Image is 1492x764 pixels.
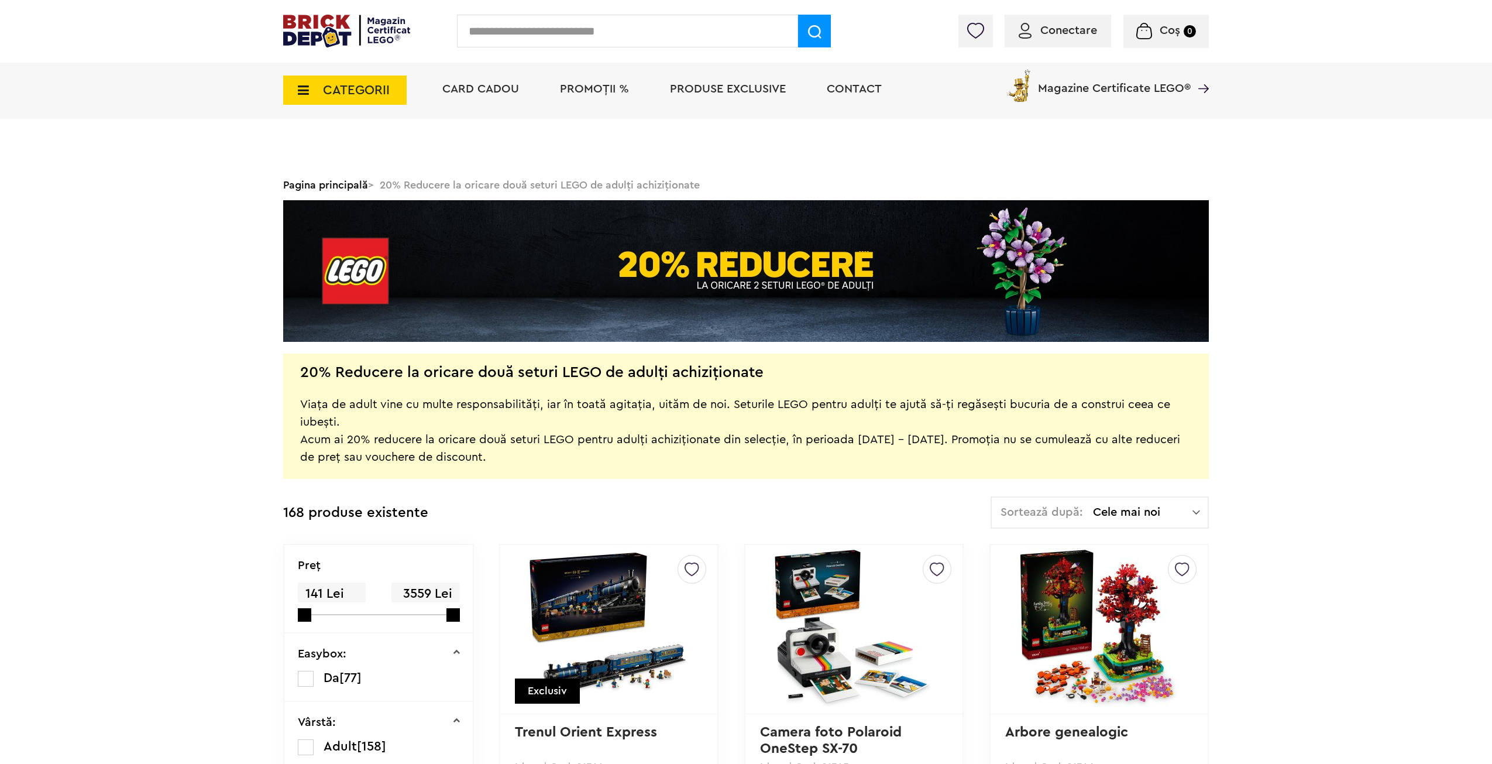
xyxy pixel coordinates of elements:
[1019,25,1097,36] a: Conectare
[357,740,386,753] span: [158]
[1005,725,1128,739] a: Arbore genealogic
[1160,25,1180,36] span: Coș
[1017,547,1181,711] img: Arbore genealogic
[1040,25,1097,36] span: Conectare
[827,83,882,95] a: Contact
[283,170,1209,200] div: > 20% Reducere la oricare două seturi LEGO de adulți achiziționate
[1184,25,1196,37] small: 0
[1001,506,1083,518] span: Sortează după:
[1191,67,1209,79] a: Magazine Certificate LEGO®
[772,547,936,711] img: Camera foto Polaroid OneStep SX-70
[1093,506,1192,518] span: Cele mai noi
[1038,67,1191,94] span: Magazine Certificate LEGO®
[670,83,786,95] a: Produse exclusive
[283,200,1209,342] img: Landing page banner
[560,83,629,95] a: PROMOȚII %
[760,725,906,756] a: Camera foto Polaroid OneStep SX-70
[298,717,336,728] p: Vârstă:
[515,725,657,739] a: Trenul Orient Express
[283,496,428,530] div: 168 produse existente
[300,366,764,378] h2: 20% Reducere la oricare două seturi LEGO de adulți achiziționate
[515,679,580,704] div: Exclusiv
[391,583,459,605] span: 3559 Lei
[324,672,339,684] span: Da
[298,583,366,605] span: 141 Lei
[324,740,357,753] span: Adult
[300,378,1192,466] div: Viața de adult vine cu multe responsabilități, iar în toată agitația, uităm de noi. Seturile LEGO...
[283,180,368,190] a: Pagina principală
[298,560,321,571] p: Preţ
[339,672,362,684] span: [77]
[527,547,691,711] img: Trenul Orient Express
[323,84,390,97] span: CATEGORII
[298,648,346,660] p: Easybox:
[442,83,519,95] a: Card Cadou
